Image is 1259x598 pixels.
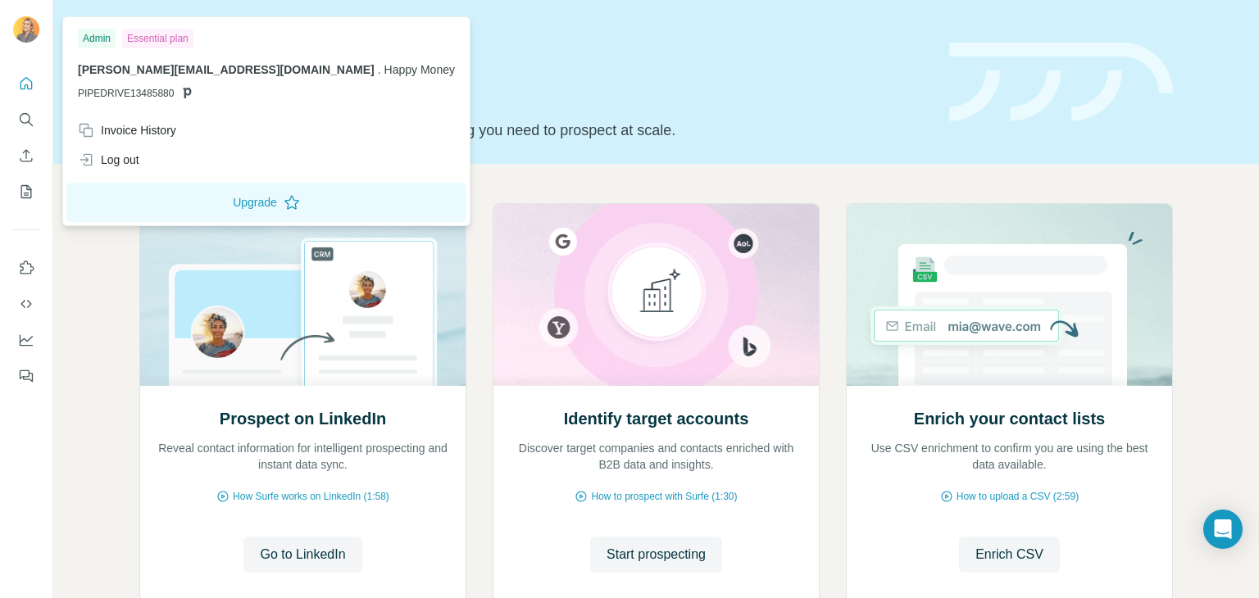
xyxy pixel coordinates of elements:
span: Happy Money [384,63,455,76]
h2: Identify target accounts [564,407,749,430]
span: . [378,63,381,76]
span: How to upload a CSV (2:59) [957,489,1079,504]
button: Go to LinkedIn [243,537,361,573]
span: Go to LinkedIn [260,545,345,564]
button: Enrich CSV [959,537,1060,573]
h2: Enrich your contact lists [914,407,1105,430]
span: PIPEDRIVE13485880 [78,86,174,101]
p: Use CSV enrichment to confirm you are using the best data available. [863,440,1156,473]
div: Quick start [139,30,929,47]
div: Open Intercom Messenger [1203,510,1243,549]
img: Prospect on LinkedIn [139,204,466,386]
button: Use Surfe API [13,289,39,319]
img: Identify target accounts [493,204,820,386]
img: banner [949,43,1173,122]
img: Enrich your contact lists [846,204,1173,386]
button: Feedback [13,361,39,391]
div: Log out [78,152,139,168]
button: Quick start [13,69,39,98]
span: How to prospect with Surfe (1:30) [591,489,737,504]
h2: Prospect on LinkedIn [220,407,386,430]
img: Avatar [13,16,39,43]
button: Start prospecting [590,537,722,573]
p: Pick your starting point and we’ll provide everything you need to prospect at scale. [139,119,929,142]
button: Enrich CSV [13,141,39,170]
div: Invoice History [78,122,176,138]
p: Discover target companies and contacts enriched with B2B data and insights. [510,440,802,473]
h1: Let’s prospect together [139,76,929,109]
button: Upgrade [66,183,466,222]
button: Dashboard [13,325,39,355]
div: Essential plan [122,29,193,48]
span: [PERSON_NAME][EMAIL_ADDRESS][DOMAIN_NAME] [78,63,375,76]
span: How Surfe works on LinkedIn (1:58) [233,489,389,504]
button: My lists [13,177,39,206]
button: Use Surfe on LinkedIn [13,253,39,283]
div: Admin [78,29,116,48]
span: Start prospecting [607,545,706,564]
span: Enrich CSV [975,545,1043,564]
p: Reveal contact information for intelligent prospecting and instant data sync. [157,440,449,473]
button: Search [13,105,39,134]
